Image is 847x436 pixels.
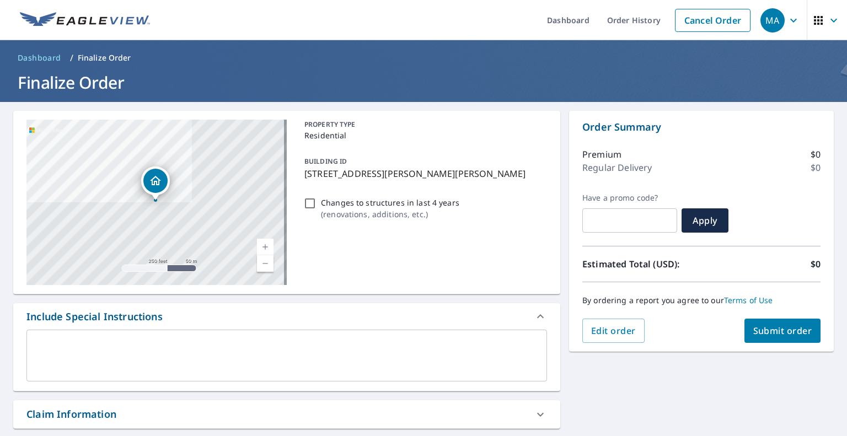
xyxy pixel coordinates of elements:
button: Edit order [582,319,645,343]
p: PROPERTY TYPE [304,120,543,130]
p: $0 [811,161,821,174]
div: Claim Information [26,407,116,422]
div: Include Special Instructions [13,303,560,330]
div: Include Special Instructions [26,309,163,324]
li: / [70,51,73,64]
div: MA [760,8,785,33]
p: Residential [304,130,543,141]
p: Changes to structures in last 4 years [321,197,459,208]
p: By ordering a report you agree to our [582,295,821,305]
div: Claim Information [13,400,560,428]
img: EV Logo [20,12,150,29]
nav: breadcrumb [13,49,834,67]
p: Regular Delivery [582,161,652,174]
a: Dashboard [13,49,66,67]
p: Order Summary [582,120,821,134]
p: ( renovations, additions, etc. ) [321,208,459,220]
p: Finalize Order [78,52,131,63]
button: Submit order [744,319,821,343]
p: Premium [582,148,621,161]
span: Dashboard [18,52,61,63]
a: Current Level 17, Zoom Out [257,255,274,272]
h1: Finalize Order [13,71,834,94]
label: Have a promo code? [582,193,677,203]
button: Apply [682,208,728,233]
span: Submit order [753,325,812,337]
div: Dropped pin, building 1, Residential property, 485 Butler Branch Rd South Prince George, VA 23805 [141,166,170,201]
a: Current Level 17, Zoom In [257,239,274,255]
span: Apply [690,214,720,227]
p: BUILDING ID [304,157,347,166]
p: $0 [811,257,821,271]
a: Cancel Order [675,9,750,32]
span: Edit order [591,325,636,337]
a: Terms of Use [724,295,773,305]
p: [STREET_ADDRESS][PERSON_NAME][PERSON_NAME] [304,167,543,180]
p: $0 [811,148,821,161]
p: Estimated Total (USD): [582,257,701,271]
